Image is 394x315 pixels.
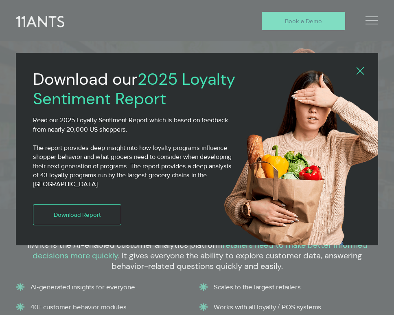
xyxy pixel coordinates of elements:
[33,69,280,108] h2: 2025 Loyalty Sentiment Report
[33,143,234,189] p: The report provides deep insight into how loyalty programs influence shopper behavior and what gr...
[54,210,101,219] span: Download Report
[222,61,393,278] img: 11ants shopper4.png
[33,204,122,225] a: Download Report
[357,67,364,75] div: Back to site
[33,116,234,134] p: Read our 2025 Loyalty Sentiment Report which is based on feedback from nearly 20,000 US shoppers.
[33,68,138,90] span: Download our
